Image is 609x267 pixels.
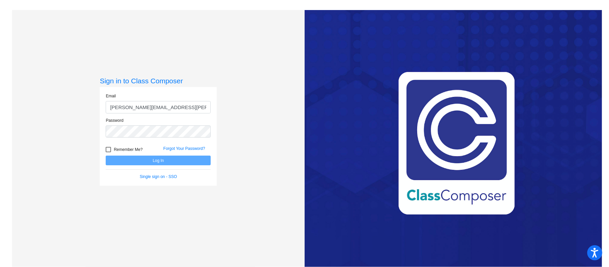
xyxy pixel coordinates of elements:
[100,77,217,85] h3: Sign in to Class Composer
[140,174,177,179] a: Single sign on - SSO
[106,117,123,123] label: Password
[114,146,142,154] span: Remember Me?
[163,146,205,151] a: Forgot Your Password?
[106,156,211,165] button: Log In
[106,93,116,99] label: Email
